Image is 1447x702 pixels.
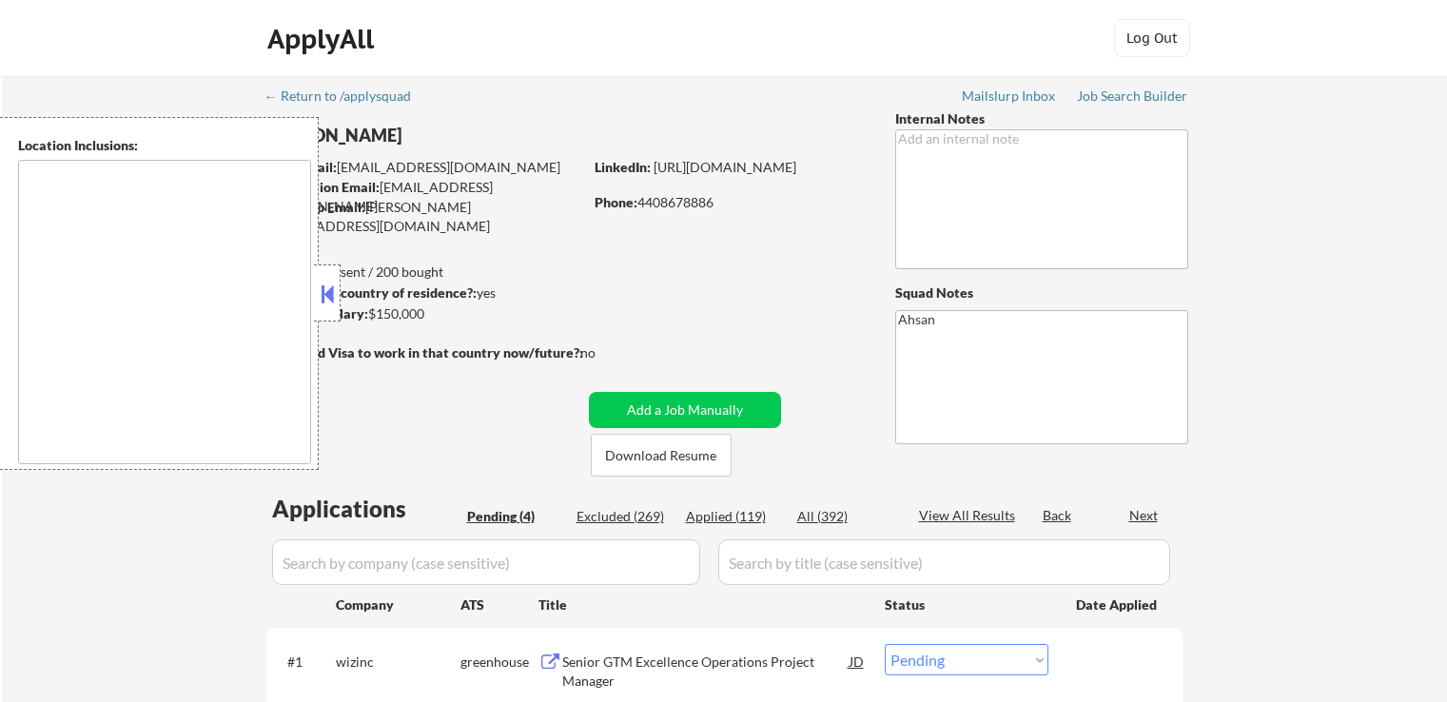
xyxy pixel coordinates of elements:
[595,194,637,210] strong: Phone:
[885,587,1048,621] div: Status
[460,653,538,672] div: greenhouse
[267,23,380,55] div: ApplyAll
[264,89,429,103] div: ← Return to /applysquad
[962,88,1057,107] a: Mailslurp Inbox
[267,178,582,215] div: [EMAIL_ADDRESS][DOMAIN_NAME]
[18,136,311,155] div: Location Inclusions:
[654,159,796,175] a: [URL][DOMAIN_NAME]
[589,392,781,428] button: Add a Job Manually
[562,653,850,690] div: Senior GTM Excellence Operations Project Manager
[538,595,867,614] div: Title
[1077,89,1188,103] div: Job Search Builder
[591,434,732,477] button: Download Resume
[895,283,1188,302] div: Squad Notes
[265,263,582,282] div: 119 sent / 200 bought
[580,343,635,362] div: no
[797,507,892,526] div: All (392)
[1129,506,1160,525] div: Next
[962,89,1057,103] div: Mailslurp Inbox
[266,344,583,361] strong: Will need Visa to work in that country now/future?:
[336,595,460,614] div: Company
[265,304,582,323] div: $150,000
[686,507,781,526] div: Applied (119)
[267,158,582,177] div: [EMAIL_ADDRESS][DOMAIN_NAME]
[265,283,577,302] div: yes
[718,539,1170,585] input: Search by title (case sensitive)
[460,595,538,614] div: ATS
[595,159,651,175] strong: LinkedIn:
[264,88,429,107] a: ← Return to /applysquad
[895,109,1188,128] div: Internal Notes
[595,193,864,212] div: 4408678886
[1114,19,1190,57] button: Log Out
[919,506,1021,525] div: View All Results
[266,124,657,147] div: [PERSON_NAME]
[577,507,672,526] div: Excluded (269)
[287,653,321,672] div: #1
[467,507,562,526] div: Pending (4)
[265,284,477,301] strong: Can work in country of residence?:
[848,644,867,678] div: JD
[266,198,582,235] div: [PERSON_NAME][EMAIL_ADDRESS][DOMAIN_NAME]
[272,539,700,585] input: Search by company (case sensitive)
[1043,506,1073,525] div: Back
[1076,595,1160,614] div: Date Applied
[336,653,460,672] div: wizinc
[272,497,460,520] div: Applications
